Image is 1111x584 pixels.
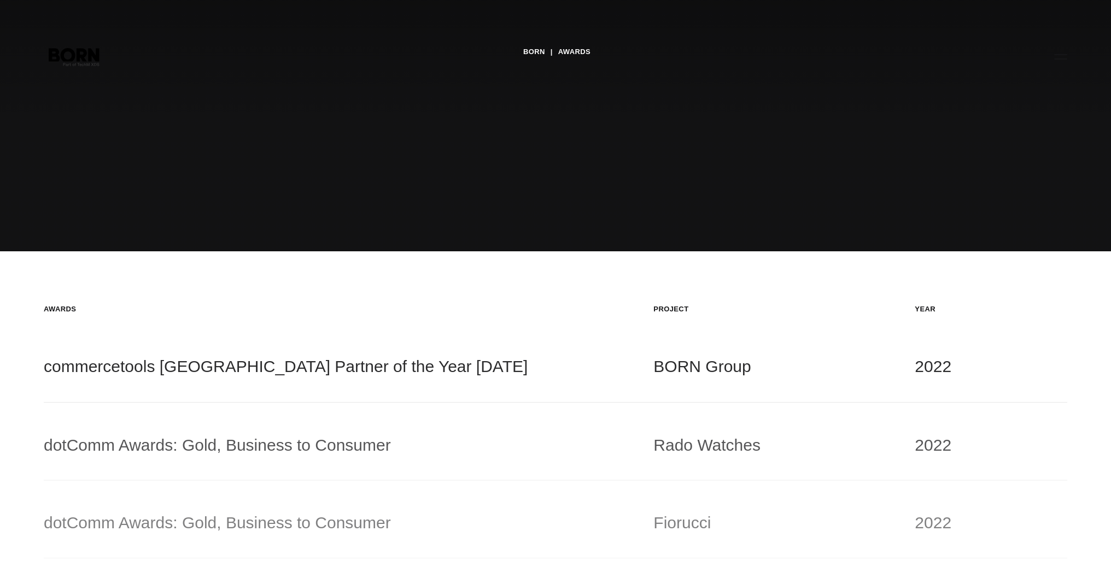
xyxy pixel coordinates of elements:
div: 2022 [915,434,1067,456]
a: BORN [523,44,545,60]
div: Rado Watches [653,434,893,456]
div: Project [653,304,893,315]
div: commercetools [GEOGRAPHIC_DATA] Partner of the Year [DATE] [44,356,631,377]
div: Awards [44,304,631,315]
div: 2022 [915,356,1067,377]
div: dotComm Awards: Gold, Business to Consumer [44,434,631,456]
div: Fiorucci [653,512,893,534]
button: Open [1048,45,1074,68]
a: Awards [558,44,590,60]
div: BORN Group [653,356,893,377]
div: Year [915,304,1067,315]
div: 2022 [915,512,1067,534]
div: dotComm Awards: Gold, Business to Consumer [44,512,631,534]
